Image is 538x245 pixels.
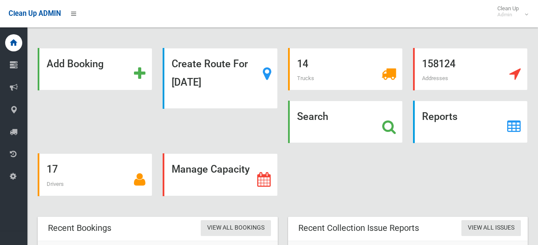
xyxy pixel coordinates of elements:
[422,75,448,81] span: Addresses
[493,5,527,18] span: Clean Up
[297,58,308,70] strong: 14
[288,220,429,236] header: Recent Collection Issue Reports
[413,48,528,90] a: 158124 Addresses
[288,101,403,143] a: Search
[38,48,152,90] a: Add Booking
[297,111,328,122] strong: Search
[413,101,528,143] a: Reports
[163,153,277,196] a: Manage Capacity
[38,220,122,236] header: Recent Bookings
[422,111,458,122] strong: Reports
[47,163,58,175] strong: 17
[297,75,314,81] span: Trucks
[461,220,521,236] a: View All Issues
[172,58,248,88] strong: Create Route For [DATE]
[47,58,104,70] strong: Add Booking
[497,12,519,18] small: Admin
[201,220,271,236] a: View All Bookings
[9,9,61,18] span: Clean Up ADMIN
[422,58,455,70] strong: 158124
[172,163,250,175] strong: Manage Capacity
[288,48,403,90] a: 14 Trucks
[47,181,64,187] span: Drivers
[163,48,277,109] a: Create Route For [DATE]
[38,153,152,196] a: 17 Drivers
